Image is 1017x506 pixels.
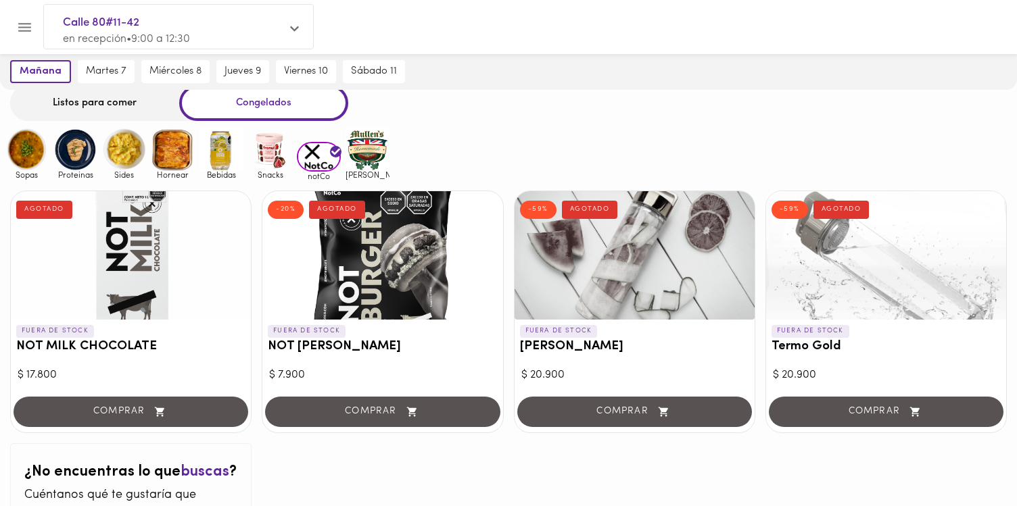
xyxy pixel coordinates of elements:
[269,368,496,383] div: $ 7.900
[63,14,281,32] span: Calle 80#11-42
[16,201,72,218] div: AGOTADO
[297,172,341,180] span: notCo
[268,340,497,354] h3: NOT [PERSON_NAME]
[248,170,292,179] span: Snacks
[102,170,146,179] span: Sides
[78,60,135,83] button: martes 7
[16,325,94,337] p: FUERA DE STOCK
[813,201,870,218] div: AGOTADO
[772,340,1001,354] h3: Termo Gold
[284,66,328,78] span: viernes 10
[772,201,808,218] div: -59%
[151,170,195,179] span: Hornear
[216,60,269,83] button: jueves 9
[939,428,1003,492] iframe: Messagebird Livechat Widget
[10,85,179,121] div: Listos para comer
[53,170,97,179] span: Proteinas
[10,60,71,83] button: mañana
[346,128,389,172] img: mullens
[24,464,237,480] h2: ¿No encuentras lo que ?
[20,66,62,78] span: mañana
[520,201,557,218] div: -59%
[309,201,365,218] div: AGOTADO
[179,85,348,121] div: Congelados
[268,325,346,337] p: FUERA DE STOCK
[5,170,49,179] span: Sopas
[268,201,304,218] div: -20%
[773,368,999,383] div: $ 20.900
[297,142,341,172] img: notCo
[149,66,202,78] span: miércoles 8
[181,464,229,480] span: buscas
[520,325,598,337] p: FUERA DE STOCK
[224,66,261,78] span: jueves 9
[772,325,849,337] p: FUERA DE STOCK
[63,34,190,45] span: en recepción • 9:00 a 12:30
[151,128,195,172] img: Hornear
[5,128,49,172] img: Sopas
[199,128,243,172] img: Bebidas
[346,170,389,179] span: [PERSON_NAME]
[102,128,146,172] img: Sides
[262,191,502,320] div: NOT BURGER
[276,60,336,83] button: viernes 10
[199,170,243,179] span: Bebidas
[520,340,749,354] h3: [PERSON_NAME]
[351,66,397,78] span: sábado 11
[11,191,251,320] div: NOT MILK CHOCOLATE
[343,60,405,83] button: sábado 11
[562,201,618,218] div: AGOTADO
[766,191,1006,320] div: Termo Gold
[515,191,755,320] div: Termo Rosé
[141,60,210,83] button: miércoles 8
[18,368,244,383] div: $ 17.800
[86,66,126,78] span: martes 7
[16,340,245,354] h3: NOT MILK CHOCOLATE
[248,128,292,172] img: Snacks
[521,368,748,383] div: $ 20.900
[53,128,97,172] img: Proteinas
[8,11,41,44] button: Menu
